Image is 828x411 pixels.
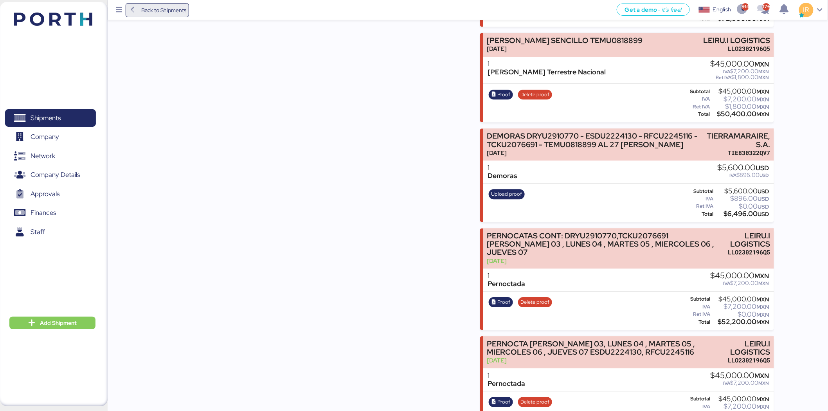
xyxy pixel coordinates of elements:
div: $1,800.00 [712,104,769,110]
span: Approvals [31,188,59,200]
span: MXN [757,296,769,303]
span: USD [756,164,769,172]
div: $896.00 [718,172,769,178]
div: $1,800.00 [711,74,769,80]
span: MXN [757,111,769,118]
div: $0.00 [715,204,769,209]
div: LLO2302196Q5 [703,45,770,53]
div: IVA [685,404,711,409]
span: IVA [724,380,731,386]
span: Network [31,150,55,162]
span: USD [758,188,769,195]
span: IVA [730,172,737,178]
div: Ret IVA [685,104,710,110]
div: $7,200.00 [712,404,769,409]
span: Company [31,131,59,142]
div: IVA [685,196,714,202]
div: $6,496.00 [715,211,769,217]
div: [DATE] [487,45,643,53]
div: $72,800.00 [712,16,769,22]
button: Proof [489,297,513,307]
div: 1 [488,371,526,380]
div: Ret IVA [685,312,711,317]
span: MXN [757,396,769,403]
div: Total [685,112,710,117]
div: Subtotal [685,89,710,94]
div: Subtotal [685,396,711,402]
a: Shipments [5,109,96,127]
span: Delete proof [520,398,549,406]
span: IVA [724,280,731,287]
span: Staff [31,226,45,238]
div: Subtotal [685,296,711,302]
div: $7,200.00 [711,280,769,286]
span: Proof [498,298,511,306]
div: LEIRU.I LOGISTICS [728,232,770,248]
span: IR [803,5,809,15]
div: IVA [685,96,710,102]
div: Ret IVA [685,204,714,209]
span: USD [758,203,769,210]
a: Back to Shipments [126,3,189,17]
div: $7,200.00 [711,380,769,386]
div: Total [685,319,711,325]
button: Delete proof [518,397,552,407]
div: $50,400.00 [712,111,769,117]
div: LEIRU.I LOGISTICS [703,36,770,45]
div: $45,000.00 [712,88,769,94]
div: TIERRAMARAIRE, S.A. [707,132,770,148]
span: Back to Shipments [141,5,186,15]
div: Total [685,211,714,217]
div: [DATE] [487,257,724,265]
div: Pernoctada [488,280,526,288]
div: Pernoctada [488,380,526,388]
button: Menu [112,4,126,17]
div: $45,000.00 [711,371,769,380]
div: $45,000.00 [712,296,769,302]
span: USD [760,172,769,178]
div: $7,200.00 [711,68,769,74]
span: MXN [759,380,769,386]
a: Approvals [5,185,96,203]
span: MXN [755,60,769,68]
div: TIE830322QV7 [707,149,770,157]
div: 1 [488,164,517,172]
span: MXN [755,371,769,380]
button: Proof [489,397,513,407]
div: LLO2302196Q5 [728,356,770,364]
span: MXN [757,103,769,110]
a: Network [5,147,96,165]
div: [PERSON_NAME] SENCILLO TEMU0818899 [487,36,643,45]
div: Subtotal [685,189,714,194]
span: MXN [757,319,769,326]
span: MXN [759,280,769,287]
span: MXN [757,311,769,318]
span: Proof [498,398,511,406]
div: $45,000.00 [711,272,769,280]
a: Staff [5,223,96,241]
div: LLO2302196Q5 [728,248,770,256]
span: USD [758,211,769,218]
span: USD [758,195,769,202]
div: $7,200.00 [712,304,769,310]
span: MXN [757,96,769,103]
span: MXN [757,303,769,310]
div: $5,600.00 [718,164,769,172]
div: $52,200.00 [712,319,769,325]
button: Upload proof [489,189,525,199]
button: Add Shipment [9,317,95,329]
div: 1 [488,60,606,68]
a: Finances [5,204,96,222]
span: MXN [755,272,769,280]
div: [PERSON_NAME] Terrestre Nacional [488,68,606,76]
div: PERNOCTA [PERSON_NAME] 03, LUNES 04 , MARTES 05 , MIERCOLES 06 , JUEVES 07 ESDU2224130, RFCU2245116 [487,340,724,356]
button: Delete proof [518,90,552,100]
div: Demoras [488,172,517,180]
span: MXN [757,88,769,95]
span: Finances [31,207,56,218]
a: Company [5,128,96,146]
div: [DATE] [487,356,724,364]
div: $5,600.00 [715,188,769,194]
div: $896.00 [715,196,769,202]
span: IVA [724,68,731,75]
